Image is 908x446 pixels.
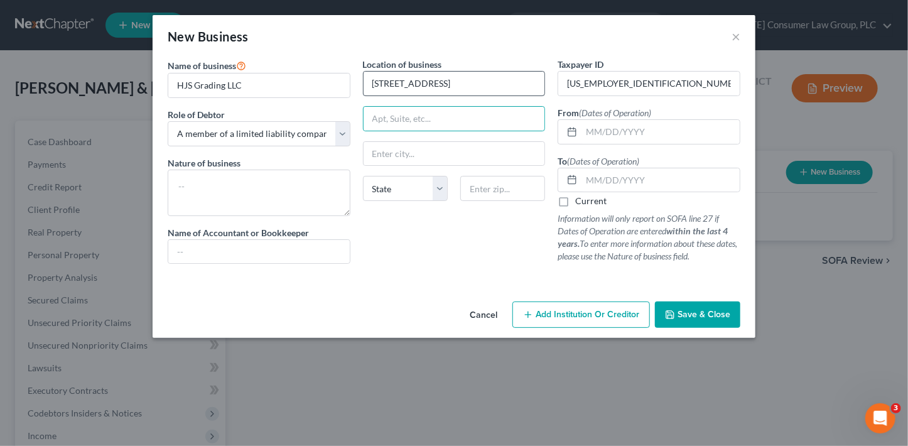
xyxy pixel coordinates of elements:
[512,302,650,328] button: Add Institution Or Creditor
[363,58,442,71] label: Location of business
[579,107,651,118] span: (Dates of Operation)
[558,212,740,263] p: Information will only report on SOFA line 27 if Dates of Operation are entered To enter more info...
[865,403,895,433] iframe: Intercom live chat
[558,58,603,71] label: Taxpayer ID
[168,109,225,120] span: Role of Debtor
[364,142,545,166] input: Enter city...
[460,303,507,328] button: Cancel
[891,403,901,413] span: 3
[558,72,740,95] input: #
[581,168,740,192] input: MM/DD/YYYY
[168,226,309,239] label: Name of Accountant or Bookkeeper
[198,29,249,44] span: Business
[581,120,740,144] input: MM/DD/YYYY
[558,155,639,168] label: To
[732,29,740,44] button: ×
[575,195,607,207] label: Current
[567,156,639,166] span: (Dates of Operation)
[168,156,241,170] label: Nature of business
[655,302,740,328] button: Save & Close
[558,106,651,119] label: From
[168,60,236,71] span: Name of business
[678,309,730,320] span: Save & Close
[168,73,350,97] input: Enter name...
[460,176,545,201] input: Enter zip...
[364,72,545,95] input: Enter address...
[168,240,350,264] input: --
[168,29,195,44] span: New
[364,107,545,131] input: Apt, Suite, etc...
[536,309,639,320] span: Add Institution Or Creditor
